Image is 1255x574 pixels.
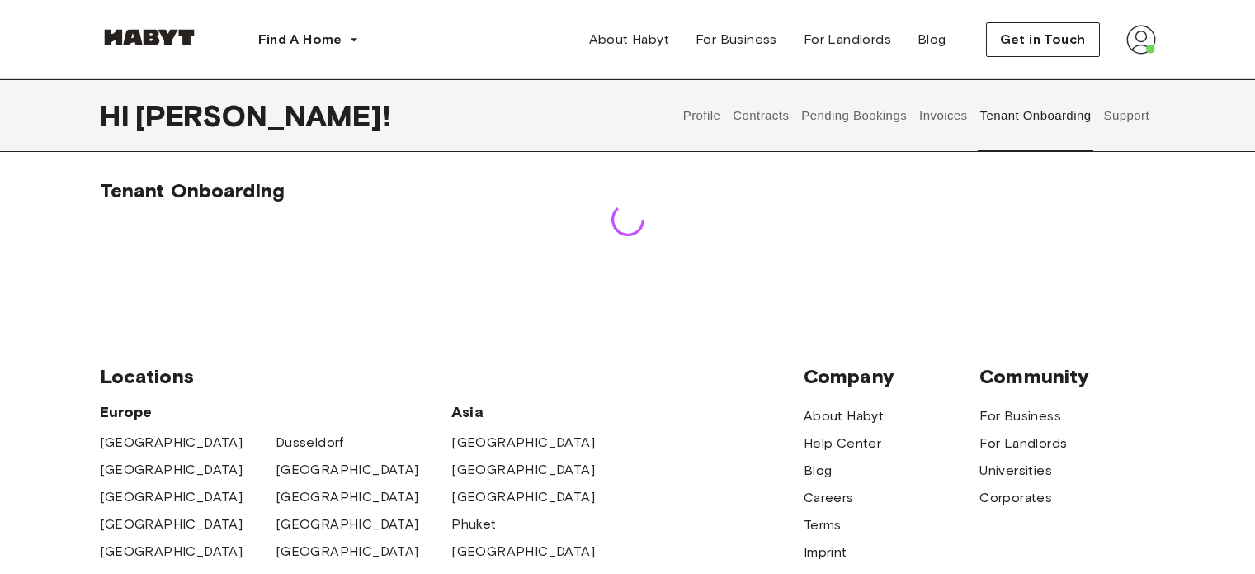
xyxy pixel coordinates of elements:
[258,30,342,50] span: Find A Home
[100,402,452,422] span: Europe
[451,515,496,534] a: Phuket
[135,98,390,133] span: [PERSON_NAME] !
[100,487,243,507] a: [GEOGRAPHIC_DATA]
[979,461,1052,481] a: Universities
[904,23,960,56] a: Blog
[100,542,243,562] a: [GEOGRAPHIC_DATA]
[978,79,1093,152] button: Tenant Onboarding
[979,406,1061,426] a: For Business
[276,515,419,534] a: [GEOGRAPHIC_DATA]
[804,364,979,389] span: Company
[451,542,595,562] a: [GEOGRAPHIC_DATA]
[800,79,909,152] button: Pending Bookings
[918,30,946,50] span: Blog
[100,433,243,453] a: [GEOGRAPHIC_DATA]
[979,488,1052,508] a: Corporates
[979,364,1155,389] span: Community
[681,79,723,152] button: Profile
[589,30,669,50] span: About Habyt
[731,79,791,152] button: Contracts
[1126,25,1156,55] img: avatar
[576,23,682,56] a: About Habyt
[682,23,790,56] a: For Business
[100,460,243,480] a: [GEOGRAPHIC_DATA]
[804,30,891,50] span: For Landlords
[804,515,842,535] a: Terms
[677,79,1155,152] div: user profile tabs
[451,460,595,480] a: [GEOGRAPHIC_DATA]
[100,29,199,45] img: Habyt
[451,402,627,422] span: Asia
[804,406,884,426] a: About Habyt
[804,461,833,481] a: Blog
[100,515,243,534] a: [GEOGRAPHIC_DATA]
[918,79,970,152] button: Invoices
[276,433,344,453] a: Dusseldorf
[100,178,285,202] span: Tenant Onboarding
[804,434,881,453] a: Help Center
[986,22,1100,57] button: Get in Touch
[804,543,847,562] a: Imprint
[451,487,595,507] a: [GEOGRAPHIC_DATA]
[696,30,777,50] span: For Business
[1000,30,1086,50] span: Get in Touch
[804,488,854,508] a: Careers
[100,98,135,133] span: Hi
[1102,79,1152,152] button: Support
[790,23,904,56] a: For Landlords
[979,434,1067,453] a: For Landlords
[100,364,804,389] span: Locations
[451,433,595,453] a: [GEOGRAPHIC_DATA]
[245,23,372,56] button: Find A Home
[276,542,419,562] a: [GEOGRAPHIC_DATA]
[276,487,419,507] a: [GEOGRAPHIC_DATA]
[276,460,419,480] a: [GEOGRAPHIC_DATA]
